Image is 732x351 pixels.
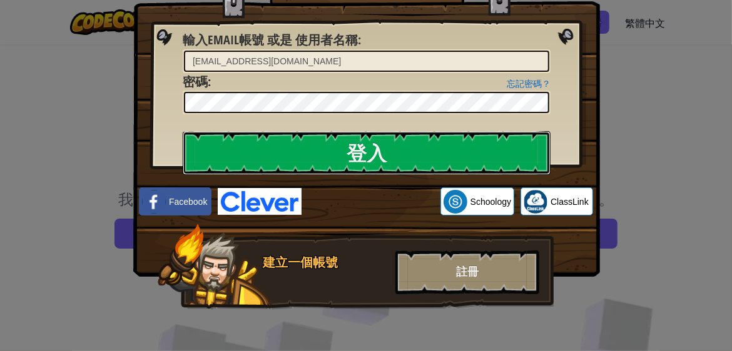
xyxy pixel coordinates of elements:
[218,188,302,215] img: clever-logo-blue.png
[183,31,361,49] label: :
[470,195,511,208] span: Schoology
[183,73,211,91] label: :
[551,195,589,208] span: ClassLink
[142,190,166,214] img: facebook_small.png
[169,195,207,208] span: Facebook
[183,131,551,175] input: 登入
[302,188,440,215] iframe: 「使用 Google 帳戶登入」按鈕
[183,73,208,90] span: 密碼
[524,190,547,214] img: classlink-logo-small.png
[395,250,539,294] div: 註冊
[183,31,358,48] span: 輸入Email帳號 或是 使用者名稱
[444,190,467,214] img: schoology.png
[507,79,551,89] a: 忘記密碼？
[263,254,388,272] div: 建立一個帳號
